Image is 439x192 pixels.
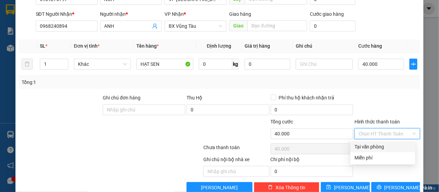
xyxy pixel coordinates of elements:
[293,39,356,53] th: Ghi chú
[275,184,305,191] span: Xóa Thông tin
[326,185,331,190] span: save
[3,37,47,60] li: VP VP [GEOGRAPHIC_DATA] xe Limousine
[40,43,45,49] span: SL
[354,154,411,161] div: Miễn phí
[136,59,193,70] input: VD: Bàn, Ghế
[103,95,140,100] label: Ghi chú đơn hàng
[78,59,127,69] span: Khác
[74,43,100,49] span: Đơn vị tính
[22,59,33,70] button: delete
[232,59,239,70] span: kg
[136,43,159,49] span: Tên hàng
[152,23,158,29] span: user-add
[247,20,307,31] input: Dọc đường
[207,43,231,49] span: Định lượng
[229,20,247,31] span: Giao
[409,59,417,70] button: plus
[296,59,353,70] input: Ghi Chú
[3,3,100,29] li: Cúc Tùng Limousine
[354,119,400,124] label: Hình thức thanh toán
[310,21,356,32] input: Cước giao hàng
[377,185,382,190] span: printer
[384,184,432,191] span: [PERSON_NAME] và In
[245,43,270,49] span: Giá trị hàng
[245,59,290,70] input: 0
[165,11,184,17] span: VP Nhận
[47,37,91,45] li: VP BX Tuy Hoà
[22,79,170,86] div: Tổng: 1
[276,94,337,101] span: Phí thu hộ khách nhận trả
[47,46,52,51] span: environment
[310,11,344,17] label: Cước giao hàng
[203,144,270,156] div: Chưa thanh toán
[36,10,98,18] div: SĐT Người Nhận
[187,95,202,100] span: Thu Hộ
[334,184,371,191] span: [PERSON_NAME]
[103,104,185,115] input: Ghi chú đơn hàng
[410,61,417,67] span: plus
[271,119,293,124] span: Tổng cước
[358,43,382,49] span: Cước hàng
[203,156,269,166] div: Ghi chú nội bộ nhà xe
[100,10,162,18] div: Người nhận
[268,185,273,190] span: delete
[229,11,251,17] span: Giao hàng
[271,156,353,166] div: Chi phí nội bộ
[354,143,411,151] div: Tại văn phòng
[201,184,238,191] span: [PERSON_NAME]
[203,166,269,177] input: Nhập ghi chú
[169,21,222,31] span: BX Vũng Tàu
